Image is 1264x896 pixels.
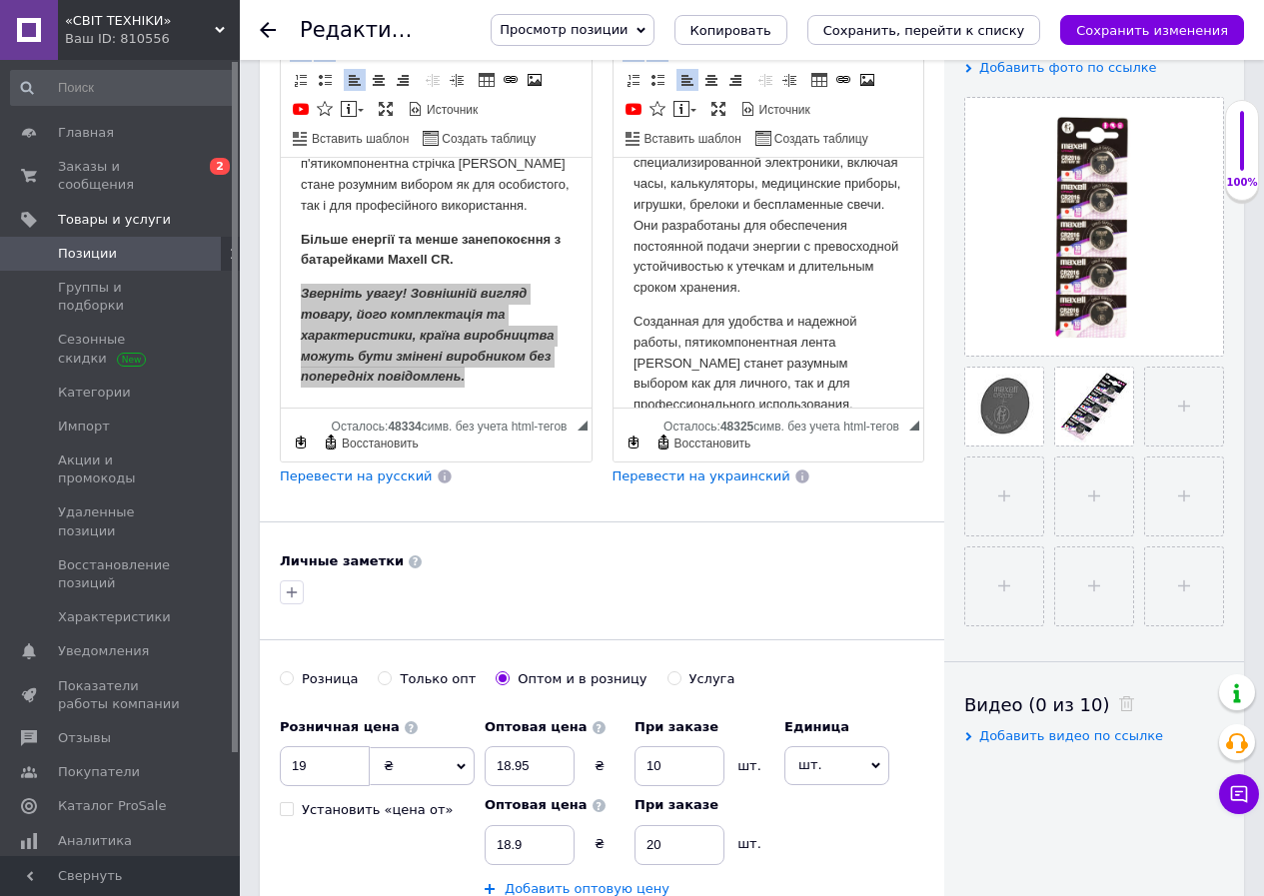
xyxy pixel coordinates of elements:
a: По центру [700,69,722,91]
input: 0 [634,746,724,786]
label: При заказе [634,718,774,736]
a: По правому краю [724,69,746,91]
span: Главная [58,124,114,142]
span: Каталог ProSale [58,797,166,815]
span: ₴ [384,758,394,773]
input: Поиск [10,70,236,106]
a: По центру [368,69,390,91]
span: «CBIT TEXHIKИ» [65,12,215,30]
span: Сезонные скидки [58,331,185,367]
span: Копировать [690,23,771,38]
button: Сохранить изменения [1060,15,1244,45]
span: Характеристики [58,608,171,626]
b: Розничная цена [280,719,400,734]
label: При заказе [634,796,774,814]
a: Таблица [476,69,498,91]
span: Создать таблицу [439,131,536,148]
span: Вставить шаблон [309,131,409,148]
span: Перетащите для изменения размера [578,421,588,431]
span: Видео (0 из 10) [964,694,1109,715]
a: Источник [737,98,813,120]
b: Личные заметки [280,553,404,568]
a: Увеличить отступ [446,69,468,91]
span: Группы и подборки [58,279,185,315]
div: 100% Качество заполнения [1225,100,1259,201]
div: 100% [1226,176,1258,190]
a: Вставить шаблон [623,127,744,149]
a: Вставить / удалить маркированный список [314,69,336,91]
a: Вставить / удалить маркированный список [646,69,668,91]
input: 0 [634,825,724,865]
span: Восстановление позиций [58,556,185,592]
span: Восстановить [671,436,751,452]
span: Вставить шаблон [641,131,741,148]
span: Категории [58,384,131,402]
a: Вставить/Редактировать ссылку (Ctrl+L) [832,69,854,91]
a: Вставить шаблон [290,127,412,149]
div: ₴ [575,835,625,853]
label: Единица [784,718,889,736]
a: Изображение [524,69,546,91]
span: Источник [424,102,478,119]
span: Перевести на украинский [613,468,790,483]
a: Уменьшить отступ [754,69,776,91]
a: Источник [405,98,481,120]
a: Вставить иконку [646,98,668,120]
a: Сделать резервную копию сейчас [623,432,644,453]
div: Подсчет символов [663,415,909,434]
a: Добавить видео с YouTube [623,98,644,120]
a: Вставить сообщение [338,98,367,120]
button: Чат с покупателем [1219,774,1259,814]
a: Изображение [856,69,878,91]
div: ₴ [575,757,625,775]
span: 2 [210,158,230,175]
a: Развернуть [707,98,729,120]
span: 48334 [388,420,421,434]
span: Восстановить [339,436,419,452]
a: Создать таблицу [420,127,539,149]
span: Позиции [58,245,117,263]
a: По левому краю [676,69,698,91]
span: Отзывы [58,729,111,747]
a: Вставить сообщение [670,98,699,120]
a: Вставить/Редактировать ссылку (Ctrl+L) [500,69,522,91]
div: Подсчет символов [332,415,578,434]
a: Развернуть [375,98,397,120]
i: Сохранить, перейти к списку [823,23,1025,38]
span: Источник [756,102,810,119]
span: Товары и услуги [58,211,171,229]
a: По левому краю [344,69,366,91]
button: Копировать [674,15,787,45]
b: Оптовая цена [485,797,588,812]
input: 0 [485,825,575,865]
span: 48325 [720,420,753,434]
a: Уменьшить отступ [422,69,444,91]
a: По правому краю [392,69,414,91]
span: Удаленные позиции [58,503,185,539]
div: Ваш ID: 810556 [65,30,240,48]
div: Услуга [689,670,735,688]
a: Добавить видео с YouTube [290,98,312,120]
a: Вставить / удалить нумерованный список [623,69,644,91]
font: Созданная для удобства и надежной работы, пятикомпонентная лента [PERSON_NAME] станет разумным вы... [20,156,244,254]
a: Восстановить [652,432,754,453]
button: Сохранить, перейти к списку [807,15,1041,45]
span: Просмотр позиции [500,22,628,37]
span: Импорт [58,418,110,436]
span: Добавить видео по ссылке [979,728,1163,743]
span: Уведомления [58,642,149,660]
a: Вставить / удалить нумерованный список [290,69,312,91]
div: Только опт [400,670,476,688]
input: 0 [280,746,370,786]
span: Заказы и сообщения [58,158,185,194]
span: Акции и промокоды [58,451,185,487]
div: Розница [302,670,358,688]
div: Вернуться назад [260,22,276,38]
span: Покупатели [58,763,140,781]
em: Зверніть увагу! Зовнішній вигляд товару, його комплектація та характеристики, країна виробництва ... [20,128,273,226]
b: Оптовая цена [485,719,588,734]
span: Перевести на русский [280,468,433,483]
a: Увеличить отступ [778,69,800,91]
span: Показатели работы компании [58,677,185,713]
div: Оптом и в розницу [518,670,646,688]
